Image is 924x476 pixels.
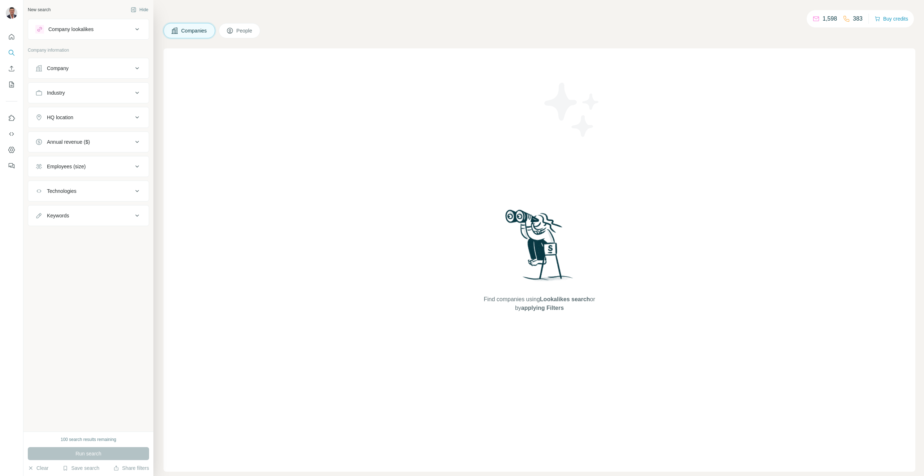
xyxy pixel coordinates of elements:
[47,212,69,219] div: Keywords
[853,14,863,23] p: 383
[6,62,17,75] button: Enrich CSV
[28,84,149,101] button: Industry
[28,109,149,126] button: HQ location
[6,46,17,59] button: Search
[126,4,153,15] button: Hide
[61,436,116,443] div: 100 search results remaining
[6,78,17,91] button: My lists
[28,158,149,175] button: Employees (size)
[28,7,51,13] div: New search
[540,296,590,302] span: Lookalikes search
[28,133,149,151] button: Annual revenue ($)
[62,464,99,472] button: Save search
[6,143,17,156] button: Dashboard
[47,138,90,146] div: Annual revenue ($)
[28,47,149,53] p: Company information
[502,208,577,288] img: Surfe Illustration - Woman searching with binoculars
[28,207,149,224] button: Keywords
[6,7,17,19] img: Avatar
[48,26,93,33] div: Company lookalikes
[6,112,17,125] button: Use Surfe on LinkedIn
[875,14,908,24] button: Buy credits
[521,305,564,311] span: applying Filters
[823,14,837,23] p: 1,598
[481,295,597,312] span: Find companies using or by
[47,114,73,121] div: HQ location
[47,65,69,72] div: Company
[113,464,149,472] button: Share filters
[28,182,149,200] button: Technologies
[236,27,253,34] span: People
[47,187,77,195] div: Technologies
[164,9,915,19] h4: Search
[6,30,17,43] button: Quick start
[540,77,605,142] img: Surfe Illustration - Stars
[47,89,65,96] div: Industry
[181,27,208,34] span: Companies
[47,163,86,170] div: Employees (size)
[28,464,48,472] button: Clear
[28,21,149,38] button: Company lookalikes
[6,159,17,172] button: Feedback
[6,127,17,140] button: Use Surfe API
[28,60,149,77] button: Company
